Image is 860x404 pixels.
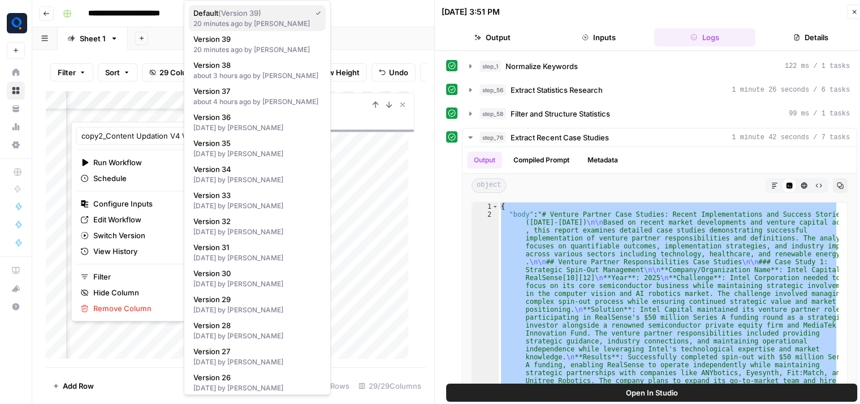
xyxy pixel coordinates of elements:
span: Version 29 [193,294,317,305]
span: Version 35 [193,137,317,149]
div: [DATE] by [PERSON_NAME] [193,175,321,185]
div: [DATE] by [PERSON_NAME] [193,305,321,315]
div: 20 minutes ago by [PERSON_NAME] [193,19,321,29]
div: [DATE] by [PERSON_NAME] [193,331,321,341]
div: [DATE] by [PERSON_NAME] [193,383,321,393]
div: [DATE] by [PERSON_NAME] [193,149,321,159]
span: Version 30 [193,268,317,279]
span: Version 26 [193,372,317,383]
span: Version 33 [193,190,317,201]
span: Version 27 [193,346,317,357]
div: [DATE] by [PERSON_NAME] [193,227,321,237]
div: [DATE] by [PERSON_NAME] [193,253,321,263]
span: Toggle code folding, rows 1 through 24 [492,203,498,210]
div: [DATE] by [PERSON_NAME] [193,201,321,211]
div: [DATE] by [PERSON_NAME] [193,357,321,367]
span: Version 39 [193,33,317,45]
span: Default [193,7,306,19]
div: 20 minutes ago by [PERSON_NAME] [193,45,321,55]
span: Version 32 [193,216,317,227]
span: Version 28 [193,320,317,331]
span: Version 38 [193,59,317,71]
span: Version 36 [193,111,317,123]
span: Version 37 [193,85,317,97]
div: about 3 hours ago by [PERSON_NAME] [193,71,321,81]
span: ( Version 39 ) [218,8,261,18]
span: Version 31 [193,242,317,253]
div: 1 [472,203,499,210]
span: Version 34 [193,164,317,175]
div: [DATE] by [PERSON_NAME] [193,123,321,133]
div: [DATE] by [PERSON_NAME] [193,279,321,289]
span: Switch Version [93,230,181,241]
div: about 4 hours ago by [PERSON_NAME] [193,97,321,107]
